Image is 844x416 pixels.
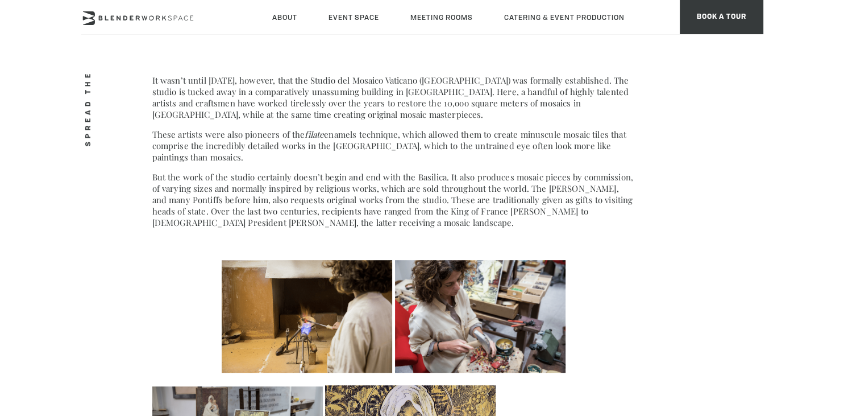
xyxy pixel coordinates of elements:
p: But the work of the studio certainly doesn’t begin and end with the Basilica. It also produces mo... [152,171,635,228]
em: filate [305,129,324,140]
span: SPREAD THE NEWS [83,31,94,146]
p: It wasn’t until [DATE], however, that the Studio del Mosaico Vaticano ([GEOGRAPHIC_DATA]) was for... [152,75,635,120]
p: These artists were also pioneers of the enamels technique, which allowed them to create minuscule... [152,129,635,163]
